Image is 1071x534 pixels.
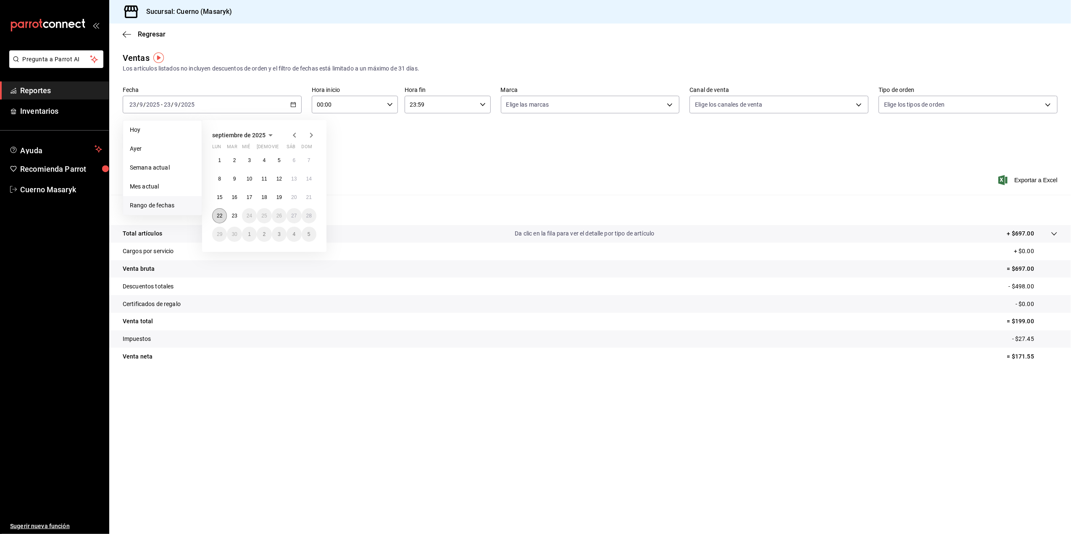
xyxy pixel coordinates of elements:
[217,194,222,200] abbr: 15 de septiembre de 2025
[212,208,227,223] button: 22 de septiembre de 2025
[247,213,252,219] abbr: 24 de septiembre de 2025
[257,208,271,223] button: 25 de septiembre de 2025
[291,213,297,219] abbr: 27 de septiembre de 2025
[123,352,153,361] p: Venta neta
[287,144,295,153] abbr: sábado
[218,157,221,163] abbr: 1 de septiembre de 2025
[212,144,221,153] abbr: lunes
[130,163,195,172] span: Semana actual
[1009,282,1058,291] p: - $498.00
[161,101,163,108] span: -
[276,194,282,200] abbr: 19 de septiembre de 2025
[276,176,282,182] abbr: 12 de septiembre de 2025
[278,157,281,163] abbr: 5 de septiembre de 2025
[263,231,266,237] abbr: 2 de octubre de 2025
[257,190,271,205] button: 18 de septiembre de 2025
[92,22,99,29] button: open_drawer_menu
[308,231,311,237] abbr: 5 de octubre de 2025
[302,208,316,223] button: 28 de septiembre de 2025
[287,153,301,168] button: 6 de septiembre de 2025
[306,176,312,182] abbr: 14 de septiembre de 2025
[227,227,242,242] button: 30 de septiembre de 2025
[123,335,151,343] p: Impuestos
[217,213,222,219] abbr: 22 de septiembre de 2025
[123,52,150,64] div: Ventas
[130,201,195,210] span: Rango de fechas
[20,184,102,195] span: Cuerno Masaryk
[212,171,227,186] button: 8 de septiembre de 2025
[278,231,281,237] abbr: 3 de octubre de 2025
[261,176,267,182] abbr: 11 de septiembre de 2025
[1007,352,1058,361] p: = $171.55
[232,213,237,219] abbr: 23 de septiembre de 2025
[291,194,297,200] abbr: 20 de septiembre de 2025
[227,171,242,186] button: 9 de septiembre de 2025
[218,176,221,182] abbr: 8 de septiembre de 2025
[233,176,236,182] abbr: 9 de septiembre de 2025
[123,87,302,93] label: Fecha
[242,153,257,168] button: 3 de septiembre de 2025
[20,85,102,96] span: Reportes
[123,30,166,38] button: Regresar
[689,87,868,93] label: Canal de venta
[123,64,1058,73] div: Los artículos listados no incluyen descuentos de orden y el filtro de fechas está limitado a un m...
[123,300,181,309] p: Certificados de regalo
[312,87,398,93] label: Hora inicio
[227,153,242,168] button: 2 de septiembre de 2025
[302,227,316,242] button: 5 de octubre de 2025
[272,227,287,242] button: 3 de octubre de 2025
[23,55,90,64] span: Pregunta a Parrot AI
[272,153,287,168] button: 5 de septiembre de 2025
[242,144,250,153] abbr: miércoles
[212,132,266,139] span: septiembre de 2025
[178,101,181,108] span: /
[884,100,945,109] span: Elige los tipos de orden
[257,153,271,168] button: 4 de septiembre de 2025
[292,231,295,237] abbr: 4 de octubre de 2025
[20,105,102,117] span: Inventarios
[302,153,316,168] button: 7 de septiembre de 2025
[292,157,295,163] abbr: 6 de septiembre de 2025
[506,100,549,109] span: Elige las marcas
[1014,247,1058,256] p: + $0.00
[143,101,146,108] span: /
[6,61,103,70] a: Pregunta a Parrot AI
[1007,317,1058,326] p: = $199.00
[272,144,279,153] abbr: viernes
[174,101,178,108] input: --
[137,101,139,108] span: /
[130,126,195,134] span: Hoy
[276,213,282,219] abbr: 26 de septiembre de 2025
[9,50,103,68] button: Pregunta a Parrot AI
[217,231,222,237] abbr: 29 de septiembre de 2025
[879,87,1058,93] label: Tipo de orden
[1000,175,1058,185] button: Exportar a Excel
[272,171,287,186] button: 12 de septiembre de 2025
[247,194,252,200] abbr: 17 de septiembre de 2025
[153,52,164,63] img: Tooltip marker
[515,229,655,238] p: Da clic en la fila para ver el detalle por tipo de artículo
[212,153,227,168] button: 1 de septiembre de 2025
[123,247,174,256] p: Cargos por servicio
[10,522,102,531] span: Sugerir nueva función
[212,227,227,242] button: 29 de septiembre de 2025
[306,194,312,200] abbr: 21 de septiembre de 2025
[287,190,301,205] button: 20 de septiembre de 2025
[138,30,166,38] span: Regresar
[171,101,174,108] span: /
[20,163,102,175] span: Recomienda Parrot
[261,213,267,219] abbr: 25 de septiembre de 2025
[501,87,680,93] label: Marca
[181,101,195,108] input: ----
[232,194,237,200] abbr: 16 de septiembre de 2025
[302,190,316,205] button: 21 de septiembre de 2025
[232,231,237,237] abbr: 30 de septiembre de 2025
[139,7,232,17] h3: Sucursal: Cuerno (Masaryk)
[302,144,312,153] abbr: domingo
[257,227,271,242] button: 2 de octubre de 2025
[212,130,276,140] button: septiembre de 2025
[287,208,301,223] button: 27 de septiembre de 2025
[123,205,1058,215] p: Resumen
